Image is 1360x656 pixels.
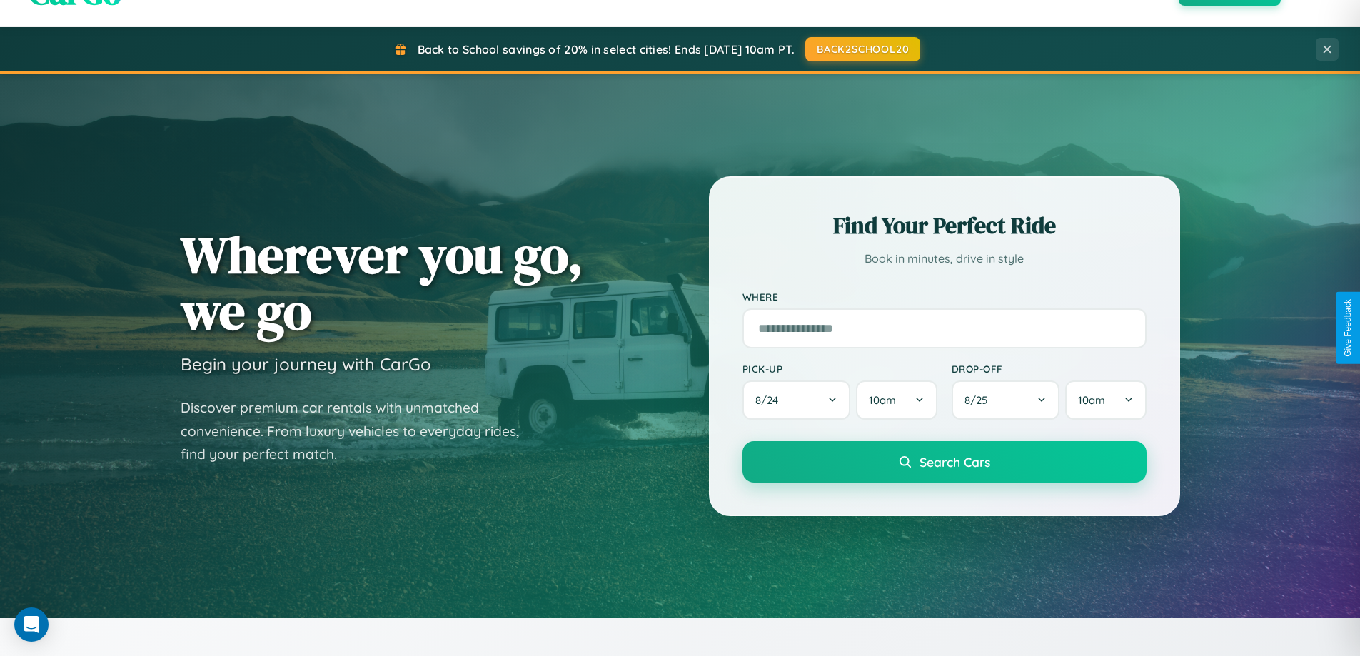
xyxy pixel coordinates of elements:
span: 8 / 25 [964,393,994,407]
label: Drop-off [952,363,1147,375]
button: BACK2SCHOOL20 [805,37,920,61]
div: Open Intercom Messenger [14,607,49,642]
button: 10am [1065,380,1146,420]
label: Where [742,291,1147,303]
span: 10am [869,393,896,407]
button: 8/24 [742,380,851,420]
h1: Wherever you go, we go [181,226,583,339]
div: Give Feedback [1343,299,1353,357]
button: 8/25 [952,380,1060,420]
p: Book in minutes, drive in style [742,248,1147,269]
button: 10am [856,380,937,420]
label: Pick-up [742,363,937,375]
span: 8 / 24 [755,393,785,407]
span: Search Cars [920,454,990,470]
h3: Begin your journey with CarGo [181,353,431,375]
button: Search Cars [742,441,1147,483]
span: 10am [1078,393,1105,407]
span: Back to School savings of 20% in select cities! Ends [DATE] 10am PT. [418,42,795,56]
h2: Find Your Perfect Ride [742,210,1147,241]
p: Discover premium car rentals with unmatched convenience. From luxury vehicles to everyday rides, ... [181,396,538,466]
